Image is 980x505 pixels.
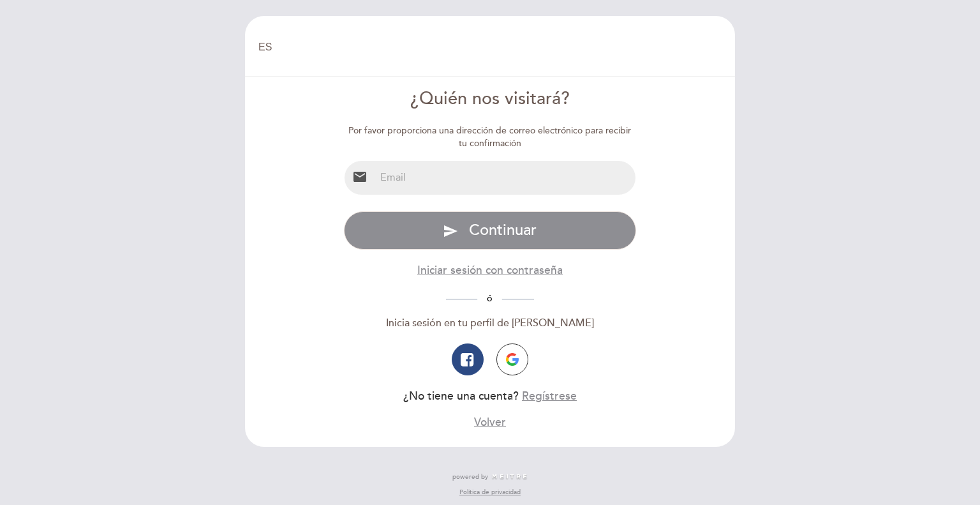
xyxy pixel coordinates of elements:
[452,472,528,481] a: powered by
[477,293,502,304] span: ó
[522,388,577,404] button: Regístrese
[443,223,458,239] i: send
[491,474,528,480] img: MEITRE
[506,353,519,366] img: icon-google.png
[403,389,519,403] span: ¿No tiene una cuenta?
[459,488,521,497] a: Política de privacidad
[344,124,637,150] div: Por favor proporciona una dirección de correo electrónico para recibir tu confirmación
[344,316,637,331] div: Inicia sesión en tu perfil de [PERSON_NAME]
[352,169,367,185] i: email
[417,262,563,278] button: Iniciar sesión con contraseña
[452,472,488,481] span: powered by
[344,211,637,250] button: send Continuar
[344,87,637,112] div: ¿Quién nos visitará?
[469,221,537,239] span: Continuar
[375,161,636,195] input: Email
[474,414,506,430] button: Volver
